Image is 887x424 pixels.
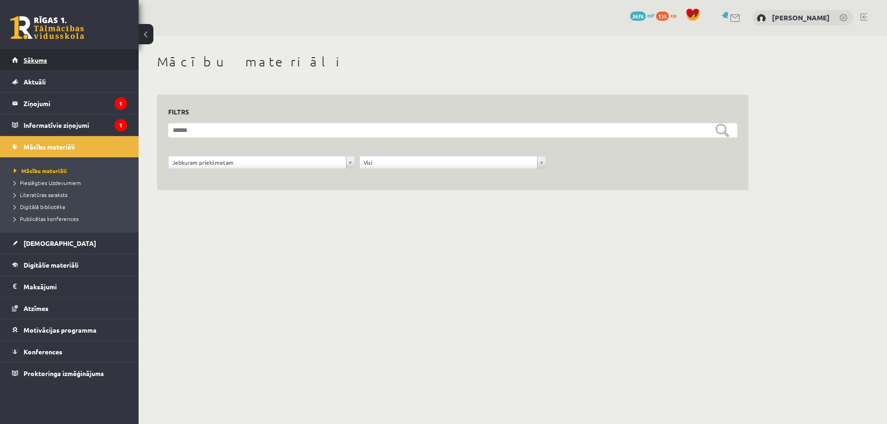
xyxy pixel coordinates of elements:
[24,326,97,334] span: Motivācijas programma
[647,12,655,19] span: mP
[14,191,67,198] span: Literatūras saraksts
[12,114,127,136] a: Informatīvie ziņojumi1
[24,276,127,297] legend: Maksājumi
[24,304,49,312] span: Atzīmes
[14,203,129,211] a: Digitālā bibliotēka
[14,179,129,187] a: Pieslēgties Uzdevumiem
[670,12,676,19] span: xp
[12,363,127,384] a: Proktoringa izmēģinājums
[14,215,79,222] span: Publicētas konferences
[172,156,342,168] span: Jebkuram priekšmetam
[24,114,127,136] legend: Informatīvie ziņojumi
[630,12,655,19] a: 2676 mP
[12,93,127,114] a: Ziņojumi1
[12,341,127,362] a: Konferences
[12,254,127,275] a: Digitālie materiāli
[757,14,766,23] img: Viktorija Dreimane
[630,12,646,21] span: 2676
[24,56,47,64] span: Sākums
[12,49,127,71] a: Sākums
[24,143,75,151] span: Mācību materiāli
[169,156,354,168] a: Jebkuram priekšmetam
[14,215,129,223] a: Publicētas konferences
[24,347,62,356] span: Konferences
[24,369,104,377] span: Proktoringa izmēģinājums
[14,179,81,186] span: Pieslēgties Uzdevumiem
[115,119,127,131] i: 1
[24,261,79,269] span: Digitālie materiāli
[12,136,127,157] a: Mācību materiāli
[157,54,748,70] h1: Mācību materiāli
[364,156,534,168] span: Visi
[12,298,127,319] a: Atzīmes
[14,203,65,210] span: Digitālā bibliotēka
[14,191,129,199] a: Literatūras saraksts
[12,233,127,254] a: [DEMOGRAPHIC_DATA]
[12,319,127,340] a: Motivācijas programma
[10,16,84,39] a: Rīgas 1. Tālmācības vidusskola
[656,12,669,21] span: 135
[115,97,127,110] i: 1
[12,71,127,92] a: Aktuāli
[24,78,46,86] span: Aktuāli
[12,276,127,297] a: Maksājumi
[656,12,681,19] a: 135 xp
[14,167,129,175] a: Mācību materiāli
[772,13,830,22] a: [PERSON_NAME]
[360,156,546,168] a: Visi
[24,239,96,247] span: [DEMOGRAPHIC_DATA]
[14,167,67,174] span: Mācību materiāli
[24,93,127,114] legend: Ziņojumi
[168,106,726,118] h3: Filtrs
